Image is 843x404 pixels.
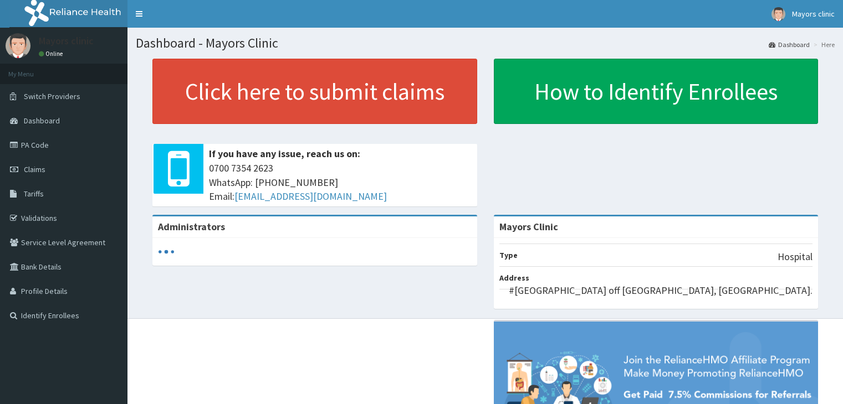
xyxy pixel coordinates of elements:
span: Mayors clinic [792,9,835,19]
p: #[GEOGRAPHIC_DATA] off [GEOGRAPHIC_DATA], [GEOGRAPHIC_DATA]. [509,283,813,298]
b: If you have any issue, reach us on: [209,147,360,160]
b: Administrators [158,220,225,233]
span: Switch Providers [24,91,80,101]
a: Click here to submit claims [152,59,477,124]
span: 0700 7354 2623 WhatsApp: [PHONE_NUMBER] Email: [209,161,472,204]
b: Type [499,250,518,260]
p: Hospital [778,250,813,264]
a: Dashboard [769,40,810,49]
svg: audio-loading [158,244,175,260]
a: How to Identify Enrollees [494,59,819,124]
span: Tariffs [24,189,44,199]
h1: Dashboard - Mayors Clinic [136,36,835,50]
p: Mayors clinic [39,36,94,46]
span: Dashboard [24,116,60,126]
span: Claims [24,164,45,174]
img: User Image [6,33,30,58]
a: Online [39,50,65,58]
li: Here [811,40,835,49]
img: User Image [772,7,785,21]
b: Address [499,273,529,283]
a: [EMAIL_ADDRESS][DOMAIN_NAME] [234,190,387,203]
strong: Mayors Clinic [499,220,558,233]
